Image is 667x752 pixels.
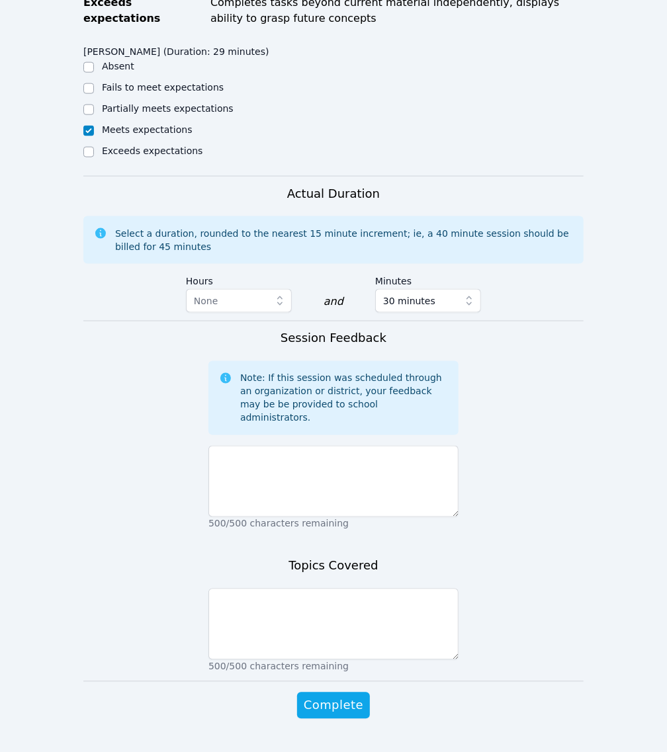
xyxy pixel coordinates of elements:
[102,146,202,156] label: Exceeds expectations
[102,82,224,93] label: Fails to meet expectations
[208,660,459,673] p: 500/500 characters remaining
[304,696,363,715] span: Complete
[240,372,448,425] div: Note: If this session was scheduled through an organization or district, your feedback may be be ...
[186,289,292,313] button: None
[102,61,134,71] label: Absent
[375,289,481,313] button: 30 minutes
[186,269,292,289] label: Hours
[287,185,380,203] h3: Actual Duration
[102,124,193,135] label: Meets expectations
[83,40,269,60] legend: [PERSON_NAME] (Duration: 29 minutes)
[324,294,343,310] div: and
[383,293,435,309] span: 30 minutes
[208,517,459,530] p: 500/500 characters remaining
[102,103,234,114] label: Partially meets expectations
[375,269,481,289] label: Minutes
[115,227,573,253] div: Select a duration, rounded to the nearest 15 minute increment; ie, a 40 minute session should be ...
[281,329,386,348] h3: Session Feedback
[289,557,378,575] h3: Topics Covered
[297,692,370,719] button: Complete
[194,296,218,306] span: None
